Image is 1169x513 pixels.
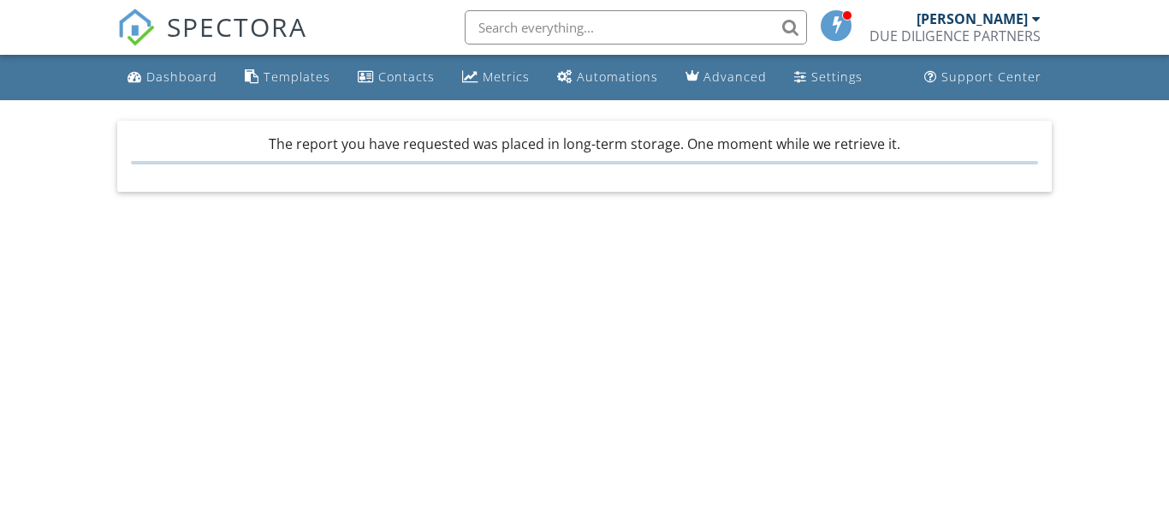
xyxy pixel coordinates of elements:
[577,69,658,85] div: Automations
[238,62,337,93] a: Templates
[121,62,224,93] a: Dashboard
[465,10,807,45] input: Search everything...
[167,9,307,45] span: SPECTORA
[869,27,1041,45] div: DUE DILIGENCE PARTNERS
[146,69,217,85] div: Dashboard
[679,62,774,93] a: Advanced
[117,23,307,59] a: SPECTORA
[117,9,155,46] img: The Best Home Inspection Software - Spectora
[351,62,442,93] a: Contacts
[787,62,869,93] a: Settings
[483,69,530,85] div: Metrics
[131,134,1039,164] div: The report you have requested was placed in long-term storage. One moment while we retrieve it.
[550,62,665,93] a: Automations (Basic)
[378,69,435,85] div: Contacts
[455,62,537,93] a: Metrics
[941,69,1041,85] div: Support Center
[811,69,863,85] div: Settings
[264,69,330,85] div: Templates
[917,62,1048,93] a: Support Center
[917,10,1028,27] div: [PERSON_NAME]
[703,69,767,85] div: Advanced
